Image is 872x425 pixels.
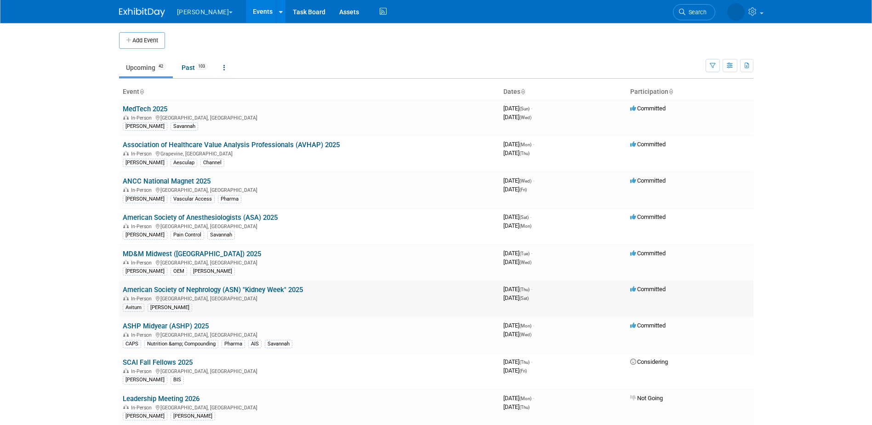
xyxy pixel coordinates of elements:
[503,322,534,329] span: [DATE]
[503,331,531,338] span: [DATE]
[123,105,167,113] a: MedTech 2025
[503,114,531,121] span: [DATE]
[148,304,192,312] div: [PERSON_NAME]
[519,251,530,256] span: (Tue)
[668,88,673,95] a: Sort by Participation Type
[531,358,532,365] span: -
[503,149,530,156] span: [DATE]
[503,177,534,184] span: [DATE]
[200,159,224,167] div: Channel
[265,340,292,348] div: Savannah
[222,340,245,348] div: Pharma
[131,405,154,411] span: In-Person
[520,88,525,95] a: Sort by Start Date
[533,395,534,402] span: -
[519,332,531,337] span: (Wed)
[123,250,261,258] a: MD&M Midwest ([GEOGRAPHIC_DATA]) 2025
[630,358,668,365] span: Considering
[123,286,303,294] a: American Society of Nephrology (ASN) "Kidney Week" 2025
[630,141,666,148] span: Committed
[123,395,199,403] a: Leadership Meeting 2026
[519,323,531,328] span: (Mon)
[123,367,496,374] div: [GEOGRAPHIC_DATA], [GEOGRAPHIC_DATA]
[123,122,167,131] div: [PERSON_NAME]
[519,224,531,229] span: (Mon)
[218,195,241,203] div: Pharma
[131,260,154,266] span: In-Person
[123,267,167,276] div: [PERSON_NAME]
[503,367,527,374] span: [DATE]
[131,224,154,230] span: In-Person
[503,286,532,293] span: [DATE]
[519,215,529,220] span: (Sat)
[123,322,209,330] a: ASHP Midyear (ASHP) 2025
[123,177,211,185] a: ANCC National Magnet 2025
[685,9,707,16] span: Search
[131,115,154,121] span: In-Person
[123,258,496,266] div: [GEOGRAPHIC_DATA], [GEOGRAPHIC_DATA]
[123,376,167,384] div: [PERSON_NAME]
[503,222,531,229] span: [DATE]
[123,115,129,120] img: In-Person Event
[630,177,666,184] span: Committed
[630,322,666,329] span: Committed
[503,395,534,402] span: [DATE]
[248,340,262,348] div: AIS
[519,296,529,301] span: (Sat)
[195,63,208,70] span: 103
[171,231,204,239] div: Pain Control
[519,368,527,373] span: (Fri)
[144,340,218,348] div: Nutrition &amp; Compounding
[131,296,154,302] span: In-Person
[503,258,531,265] span: [DATE]
[123,114,496,121] div: [GEOGRAPHIC_DATA], [GEOGRAPHIC_DATA]
[131,368,154,374] span: In-Person
[500,84,627,100] th: Dates
[531,105,532,112] span: -
[519,151,530,156] span: (Thu)
[630,395,663,402] span: Not Going
[171,412,215,420] div: [PERSON_NAME]
[123,224,129,228] img: In-Person Event
[519,287,530,292] span: (Thu)
[123,368,129,373] img: In-Person Event
[119,59,173,76] a: Upcoming42
[519,187,527,192] span: (Fri)
[503,105,532,112] span: [DATE]
[131,332,154,338] span: In-Person
[123,149,496,157] div: Grapevine, [GEOGRAPHIC_DATA]
[123,141,340,149] a: Association of Healthcare Value Analysis Professionals (AVHAP) 2025
[123,195,167,203] div: [PERSON_NAME]
[519,178,531,184] span: (Wed)
[123,340,141,348] div: CAPS
[171,376,184,384] div: BIS
[119,84,500,100] th: Event
[123,412,167,420] div: [PERSON_NAME]
[139,88,144,95] a: Sort by Event Name
[503,250,532,257] span: [DATE]
[171,267,187,276] div: OEM
[123,405,129,409] img: In-Person Event
[533,322,534,329] span: -
[503,186,527,193] span: [DATE]
[630,286,666,293] span: Committed
[123,296,129,300] img: In-Person Event
[171,122,198,131] div: Savannah
[123,159,167,167] div: [PERSON_NAME]
[123,331,496,338] div: [GEOGRAPHIC_DATA], [GEOGRAPHIC_DATA]
[123,213,278,222] a: American Society of Anesthesiologists (ASA) 2025
[503,403,530,410] span: [DATE]
[533,141,534,148] span: -
[131,187,154,193] span: In-Person
[207,231,235,239] div: Savannah
[630,105,666,112] span: Committed
[531,250,532,257] span: -
[119,8,165,17] img: ExhibitDay
[519,360,530,365] span: (Thu)
[503,213,531,220] span: [DATE]
[175,59,215,76] a: Past103
[531,286,532,293] span: -
[171,159,197,167] div: Aesculap
[503,358,532,365] span: [DATE]
[119,32,165,49] button: Add Event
